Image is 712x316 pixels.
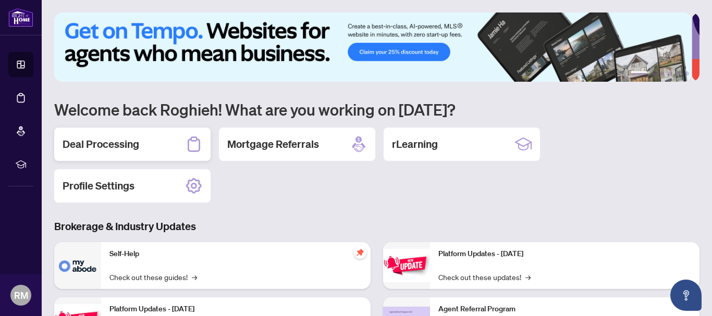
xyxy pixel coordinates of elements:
[63,179,134,193] h2: Profile Settings
[660,71,664,75] button: 3
[438,248,691,260] p: Platform Updates - [DATE]
[383,249,430,282] img: Platform Updates - June 23, 2025
[109,304,362,315] p: Platform Updates - [DATE]
[54,99,699,119] h1: Welcome back Roghieh! What are you working on [DATE]?
[54,219,699,234] h3: Brokerage & Industry Updates
[192,271,197,283] span: →
[14,288,28,302] span: RM
[525,271,531,283] span: →
[677,71,681,75] button: 5
[63,137,139,151] h2: Deal Processing
[354,246,366,259] span: pushpin
[685,71,689,75] button: 6
[392,137,438,151] h2: rLearning
[631,71,647,75] button: 1
[54,242,101,289] img: Self-Help
[8,8,33,27] img: logo
[54,12,692,82] img: Slide 0
[109,248,362,260] p: Self-Help
[109,271,197,283] a: Check out these guides!→
[438,271,531,283] a: Check out these updates!→
[652,71,656,75] button: 2
[670,280,702,311] button: Open asap
[668,71,672,75] button: 4
[438,304,691,315] p: Agent Referral Program
[227,137,319,151] h2: Mortgage Referrals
